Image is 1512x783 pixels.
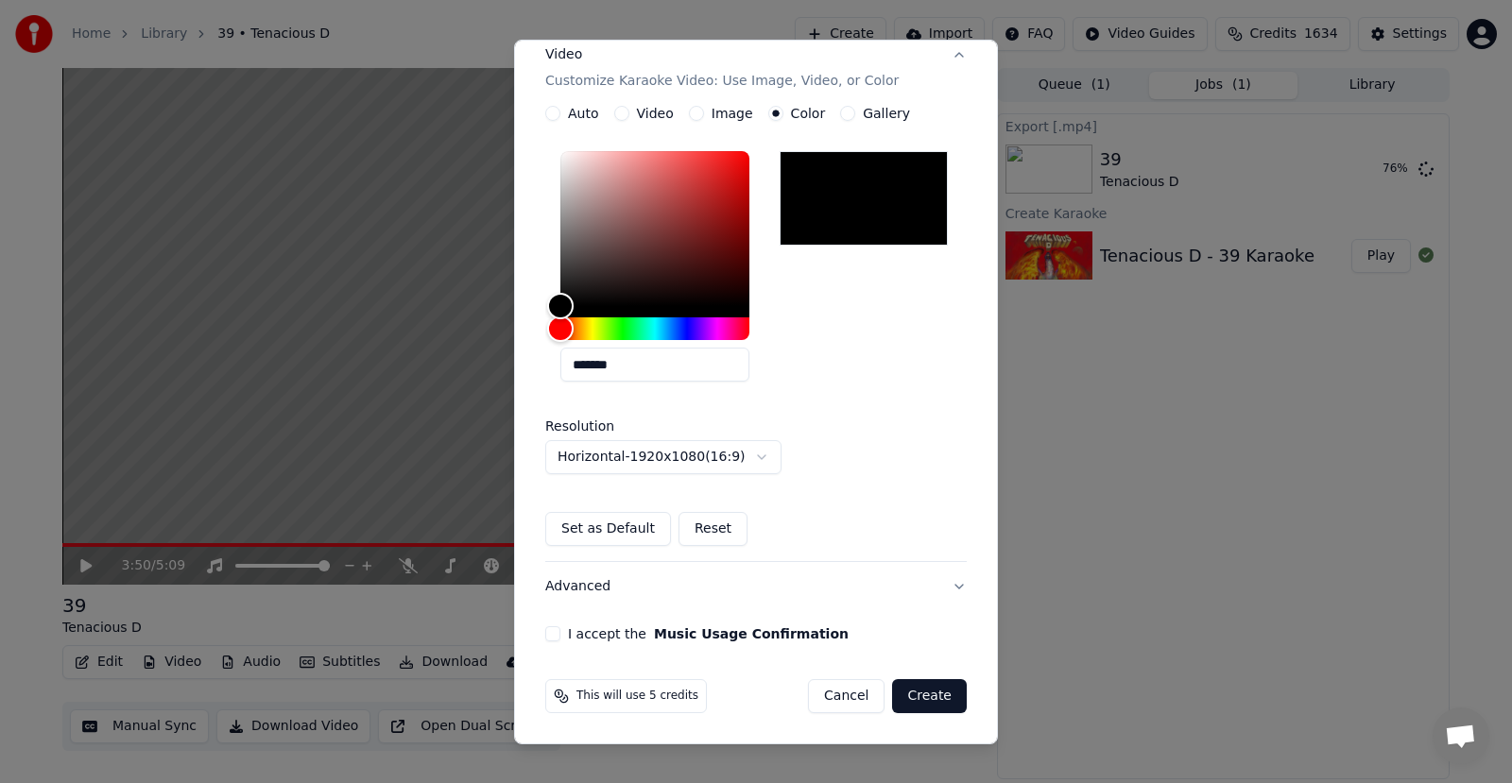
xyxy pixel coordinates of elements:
[712,107,753,120] label: Image
[892,679,967,713] button: Create
[545,45,899,91] div: Video
[863,107,910,120] label: Gallery
[545,106,967,561] div: VideoCustomize Karaoke Video: Use Image, Video, or Color
[679,512,747,546] button: Reset
[545,72,899,91] p: Customize Karaoke Video: Use Image, Video, or Color
[654,627,849,640] button: I accept the
[545,562,967,611] button: Advanced
[560,317,749,340] div: Hue
[545,512,671,546] button: Set as Default
[545,419,734,433] label: Resolution
[568,107,599,120] label: Auto
[576,689,698,704] span: This will use 5 credits
[568,627,849,640] label: I accept the
[808,679,885,713] button: Cancel
[637,107,674,120] label: Video
[545,30,967,106] button: VideoCustomize Karaoke Video: Use Image, Video, or Color
[791,107,826,120] label: Color
[560,151,749,306] div: Color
